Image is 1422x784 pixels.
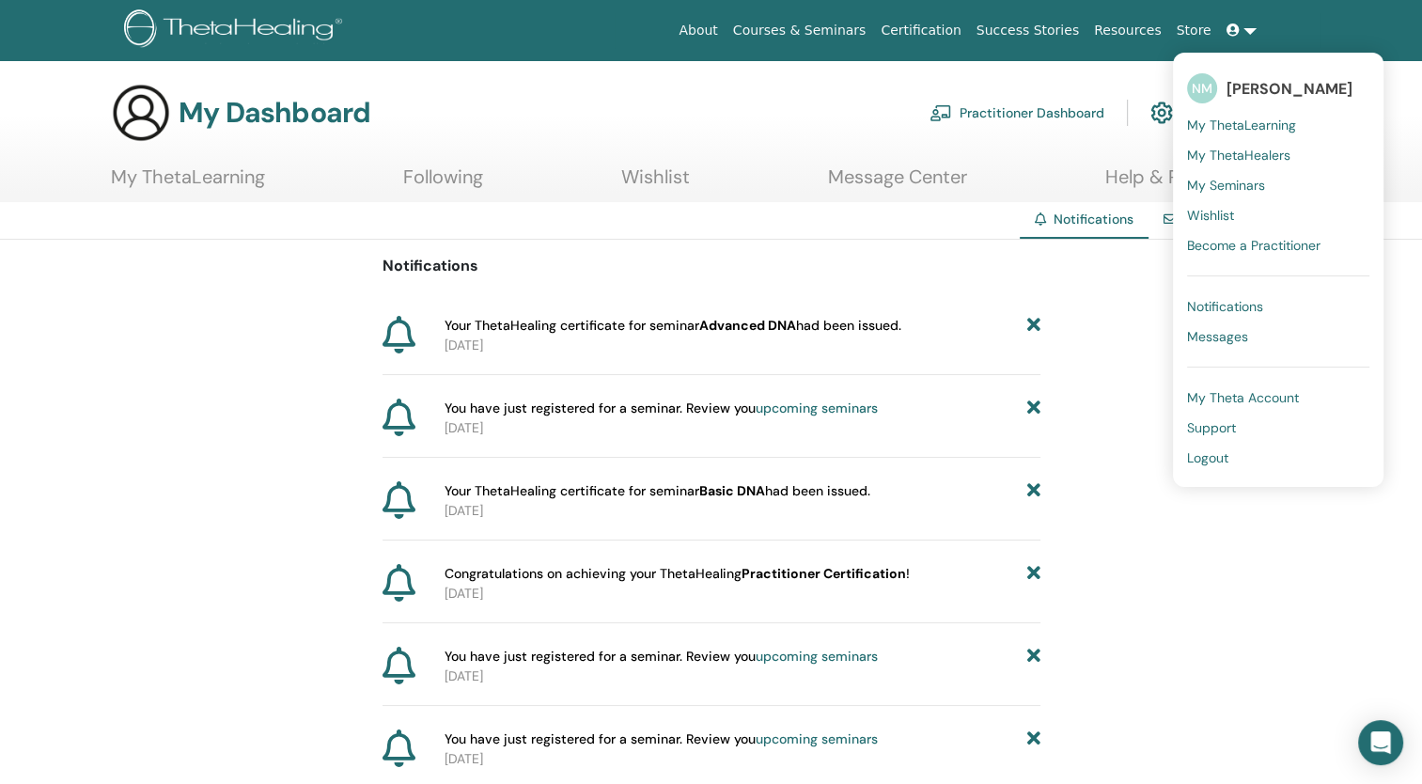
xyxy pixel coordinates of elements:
span: Your ThetaHealing certificate for seminar had been issued. [445,316,901,336]
p: [DATE] [445,666,1040,686]
a: Help & Resources [1105,165,1257,202]
span: Support [1187,419,1236,436]
img: generic-user-icon.jpg [111,83,171,143]
span: My ThetaLearning [1187,117,1296,133]
a: upcoming seminars [756,730,878,747]
span: My ThetaHealers [1187,147,1290,164]
b: Practitioner Certification [742,565,906,582]
span: You have just registered for a seminar. Review you [445,729,878,749]
a: My ThetaLearning [1187,110,1369,140]
a: Certification [873,13,968,48]
span: Congratulations on achieving your ThetaHealing ! [445,564,910,584]
a: My Seminars [1187,170,1369,200]
span: Become a Practitioner [1187,237,1320,254]
b: Advanced DNA [699,317,796,334]
a: My Theta Account [1187,383,1369,413]
p: [DATE] [445,749,1040,769]
img: chalkboard-teacher.svg [930,104,952,121]
a: Wishlist [1187,200,1369,230]
p: [DATE] [445,584,1040,604]
span: Notifications [1187,298,1263,315]
a: Following [403,165,483,202]
p: Notifications [383,255,1040,277]
span: My Theta Account [1187,389,1299,406]
a: Success Stories [969,13,1086,48]
a: upcoming seminars [756,648,878,665]
a: Support [1187,413,1369,443]
a: Notifications [1187,291,1369,321]
span: My Seminars [1187,177,1265,194]
span: Logout [1187,449,1228,466]
a: Logout [1187,443,1369,473]
span: NM [1187,73,1217,103]
p: [DATE] [445,418,1040,438]
div: Open Intercom Messenger [1358,720,1403,765]
p: [DATE] [445,336,1040,355]
a: Store [1169,13,1219,48]
span: You have just registered for a seminar. Review you [445,647,878,666]
span: Notifications [1054,211,1133,227]
a: NM[PERSON_NAME] [1187,67,1369,110]
a: My ThetaLearning [111,165,265,202]
span: Wishlist [1187,207,1234,224]
a: Wishlist [621,165,690,202]
a: Resources [1086,13,1169,48]
p: [DATE] [445,501,1040,521]
a: Practitioner Dashboard [930,92,1104,133]
a: About [671,13,725,48]
a: Message Center [828,165,967,202]
h3: My Dashboard [179,96,370,130]
a: Become a Practitioner [1187,230,1369,260]
img: logo.png [124,9,349,52]
span: [PERSON_NAME] [1227,79,1352,99]
a: upcoming seminars [756,400,878,416]
a: Messages [1187,321,1369,352]
a: My ThetaHealers [1187,140,1369,170]
a: My Account [1150,92,1255,133]
a: Courses & Seminars [726,13,874,48]
b: Basic DNA [699,482,765,499]
span: You have just registered for a seminar. Review you [445,399,878,418]
img: cog.svg [1150,97,1173,129]
span: Your ThetaHealing certificate for seminar had been issued. [445,481,870,501]
span: Messages [1187,328,1248,345]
